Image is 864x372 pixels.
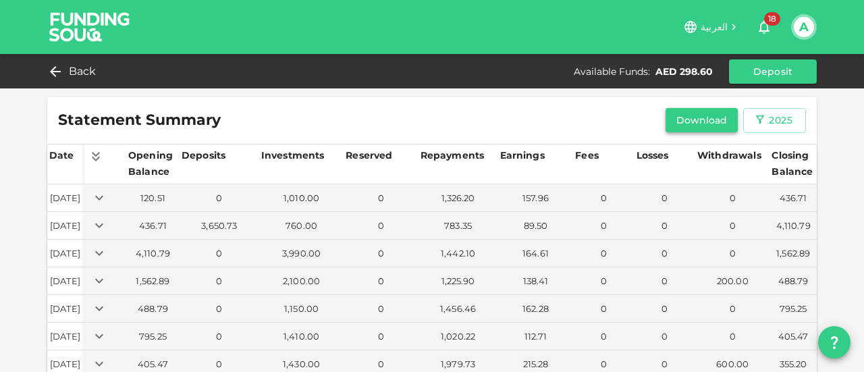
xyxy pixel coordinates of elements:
[576,302,631,315] div: 0
[575,147,602,163] div: Fees
[637,192,693,205] div: 0
[772,358,814,371] div: 355.20
[637,247,693,260] div: 0
[576,275,631,288] div: 0
[421,275,495,288] div: 1,225.90
[772,302,814,315] div: 795.25
[182,302,256,315] div: 0
[501,275,571,288] div: 138.41
[772,219,814,232] div: 4,110.79
[90,188,109,207] button: Expand
[697,147,761,163] div: Withdrawals
[698,192,767,205] div: 0
[262,302,341,315] div: 1,150.00
[90,274,109,285] span: Expand
[698,358,767,371] div: 600.00
[182,147,225,163] div: Deposits
[90,191,109,202] span: Expand
[346,275,415,288] div: 0
[346,330,415,343] div: 0
[772,330,814,343] div: 405.47
[421,192,495,205] div: 1,326.20
[637,147,670,163] div: Losses
[90,329,109,340] span: Expand
[86,147,105,166] button: Expand all
[346,147,392,163] div: Reserved
[262,192,341,205] div: 1,010.00
[421,147,485,163] div: Repayments
[128,147,178,180] div: Opening Balance
[90,244,109,263] button: Expand
[576,358,631,371] div: 0
[58,111,221,130] span: Statement Summary
[90,327,109,346] button: Expand
[655,65,713,78] div: AED 298.60
[90,299,109,318] button: Expand
[501,247,571,260] div: 164.61
[47,295,84,323] td: [DATE]
[772,247,814,260] div: 1,562.89
[501,358,571,371] div: 215.28
[346,302,415,315] div: 0
[346,247,415,260] div: 0
[698,302,767,315] div: 0
[47,323,84,350] td: [DATE]
[90,271,109,290] button: Expand
[637,358,693,371] div: 0
[182,192,256,205] div: 0
[421,358,495,371] div: 1,979.73
[129,330,177,343] div: 795.25
[698,219,767,232] div: 0
[666,108,738,132] button: Download
[574,65,650,78] div: Available Funds :
[346,192,415,205] div: 0
[701,21,728,33] span: العربية
[129,247,177,260] div: 4,110.79
[346,358,415,371] div: 0
[576,219,631,232] div: 0
[637,302,693,315] div: 0
[90,216,109,235] button: Expand
[698,275,767,288] div: 200.00
[576,192,631,205] div: 0
[576,330,631,343] div: 0
[698,330,767,343] div: 0
[90,246,109,257] span: Expand
[576,247,631,260] div: 0
[182,330,256,343] div: 0
[90,219,109,230] span: Expand
[182,275,256,288] div: 0
[129,275,177,288] div: 1,562.89
[261,147,325,163] div: Investments
[743,108,806,133] button: 2025
[262,247,341,260] div: 3,990.00
[637,330,693,343] div: 0
[47,240,84,267] td: [DATE]
[421,302,495,315] div: 1,456.46
[90,357,109,368] span: Expand
[129,192,177,205] div: 120.51
[501,192,571,205] div: 157.96
[262,219,341,232] div: 760.00
[47,184,84,212] td: [DATE]
[772,275,814,288] div: 488.79
[772,147,815,180] div: Closing Balance
[421,219,495,232] div: 783.35
[47,267,84,295] td: [DATE]
[47,212,84,240] td: [DATE]
[129,302,177,315] div: 488.79
[262,358,341,371] div: 1,430.00
[262,275,341,288] div: 2,100.00
[500,147,545,163] div: Earnings
[501,219,571,232] div: 89.50
[501,302,571,315] div: 162.28
[769,112,792,129] div: 2025
[69,62,97,81] span: Back
[501,330,571,343] div: 112.71
[182,358,256,371] div: 0
[346,219,415,232] div: 0
[182,247,256,260] div: 0
[421,330,495,343] div: 1,020.22
[129,358,177,371] div: 405.47
[698,247,767,260] div: 0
